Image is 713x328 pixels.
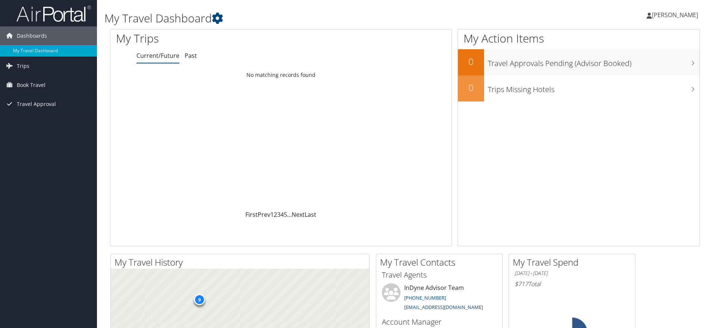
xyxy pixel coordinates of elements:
h6: [DATE] - [DATE] [515,270,629,277]
h1: My Trips [116,31,304,46]
a: Last [305,210,316,219]
div: 9 [194,294,205,305]
h1: My Travel Dashboard [104,10,505,26]
h2: My Travel Spend [513,256,635,269]
span: Book Travel [17,76,45,94]
h3: Travel Agents [382,270,497,280]
h2: 0 [458,55,484,68]
h3: Travel Approvals Pending (Advisor Booked) [488,54,700,69]
a: Current/Future [136,51,179,60]
h2: 0 [458,81,484,94]
a: [EMAIL_ADDRESS][DOMAIN_NAME] [404,304,483,310]
span: [PERSON_NAME] [652,11,698,19]
a: 0Trips Missing Hotels [458,75,700,101]
a: First [245,210,258,219]
span: Travel Approval [17,95,56,113]
a: Next [292,210,305,219]
a: Past [185,51,197,60]
a: 5 [284,210,287,219]
span: Trips [17,57,29,75]
h3: Trips Missing Hotels [488,81,700,95]
a: [PHONE_NUMBER] [404,294,446,301]
span: $717 [515,280,528,288]
a: 1 [270,210,274,219]
h6: Total [515,280,629,288]
a: 0Travel Approvals Pending (Advisor Booked) [458,49,700,75]
a: Prev [258,210,270,219]
a: 2 [274,210,277,219]
h1: My Action Items [458,31,700,46]
a: [PERSON_NAME] [647,4,706,26]
td: No matching records found [110,68,452,82]
a: 4 [280,210,284,219]
li: InDyne Advisor Team [378,283,500,314]
a: 3 [277,210,280,219]
span: … [287,210,292,219]
h3: Account Manager [382,317,497,327]
span: Dashboards [17,26,47,45]
img: airportal-logo.png [16,5,91,22]
h2: My Travel Contacts [380,256,502,269]
h2: My Travel History [114,256,369,269]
